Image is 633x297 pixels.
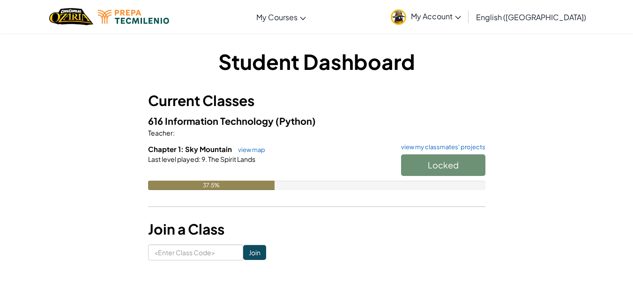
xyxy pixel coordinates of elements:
[49,7,93,26] a: Ozaria by CodeCombat logo
[243,245,266,260] input: Join
[411,11,461,21] span: My Account
[201,155,207,163] span: 9.
[148,219,485,240] h3: Join a Class
[199,155,201,163] span: :
[148,181,275,190] div: 37.5%
[148,244,243,260] input: <Enter Class Code>
[98,10,169,24] img: Tecmilenio logo
[476,12,586,22] span: English ([GEOGRAPHIC_DATA])
[173,129,175,137] span: :
[148,115,276,127] span: 616 Information Technology
[233,146,265,153] a: view map
[396,144,485,150] a: view my classmates' projects
[148,145,233,153] span: Chapter 1: Sky Mountain
[471,4,591,30] a: English ([GEOGRAPHIC_DATA])
[148,155,199,163] span: Last level played
[148,90,485,111] h3: Current Classes
[386,2,466,31] a: My Account
[391,9,406,25] img: avatar
[49,7,93,26] img: Home
[276,115,316,127] span: (Python)
[148,129,173,137] span: Teacher
[148,47,485,76] h1: Student Dashboard
[256,12,298,22] span: My Courses
[252,4,311,30] a: My Courses
[207,155,255,163] span: The Spirit Lands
